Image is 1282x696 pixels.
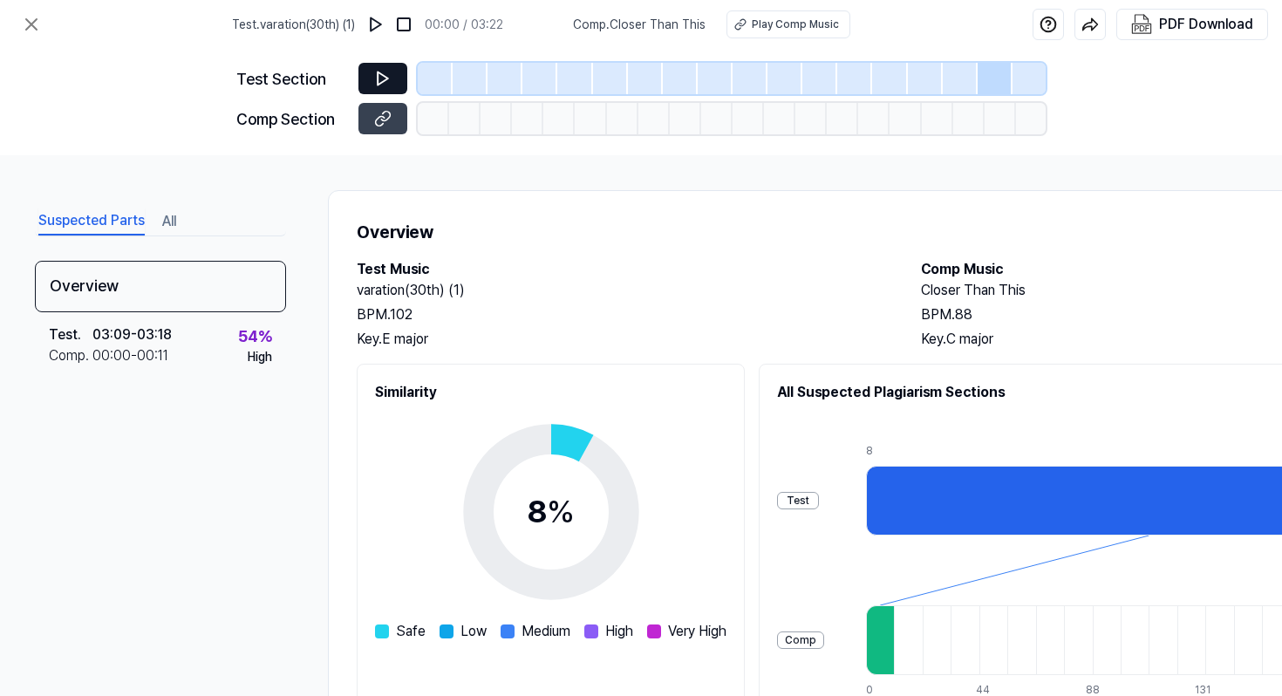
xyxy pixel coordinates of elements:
[1159,13,1253,36] div: PDF Download
[357,329,886,350] div: Key. E major
[425,16,503,34] div: 00:00 / 03:22
[668,621,726,642] span: Very High
[357,280,886,301] h2: varation(30th) (1)
[92,345,168,366] div: 00:00 - 00:11
[1081,16,1099,33] img: share
[35,261,286,312] div: Overview
[777,631,824,649] div: Comp
[367,16,385,33] img: play
[162,208,176,235] button: All
[357,304,886,325] div: BPM. 102
[38,208,145,235] button: Suspected Parts
[49,324,92,345] div: Test .
[527,488,575,536] div: 8
[248,348,272,366] div: High
[777,492,819,509] div: Test
[396,621,426,642] span: Safe
[1131,14,1152,35] img: PDF Download
[605,621,633,642] span: High
[573,16,706,34] span: Comp . Closer Than This
[92,324,172,345] div: 03:09 - 03:18
[49,345,92,366] div: Comp .
[236,107,348,131] div: Comp Section
[375,382,726,403] h2: Similarity
[1128,10,1257,39] button: PDF Download
[752,17,839,32] div: Play Comp Music
[236,67,348,91] div: Test Section
[522,621,570,642] span: Medium
[1040,16,1057,33] img: help
[395,16,413,33] img: stop
[547,493,575,530] span: %
[726,10,850,38] button: Play Comp Music
[238,324,272,348] div: 54 %
[460,621,487,642] span: Low
[232,16,355,34] span: Test . varation(30th) (1)
[357,259,886,280] h2: Test Music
